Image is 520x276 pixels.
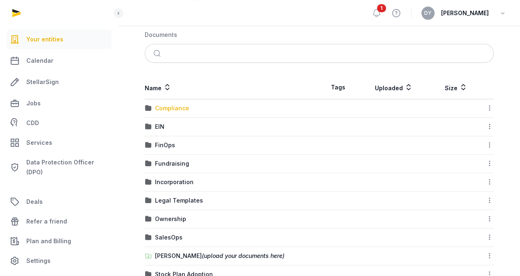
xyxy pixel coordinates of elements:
a: Your entities [7,30,111,49]
span: [PERSON_NAME] [441,8,489,18]
iframe: Chat Widget [479,237,520,276]
img: folder.svg [145,123,152,130]
img: folder.svg [145,179,152,185]
span: StellarSign [26,77,59,87]
a: Services [7,133,111,153]
button: DY [421,7,434,20]
span: Jobs [26,98,41,108]
img: folder.svg [145,197,152,204]
div: Compliance [155,104,189,112]
span: Refer a friend [26,217,67,226]
span: Deals [26,197,43,207]
button: Submit [148,44,168,62]
a: StellarSign [7,72,111,92]
th: Size [431,76,481,99]
div: [PERSON_NAME] [155,252,284,260]
img: folder.svg [145,216,152,222]
span: Data Protection Officer (DPO) [26,157,108,177]
span: Plan and Billing [26,236,71,246]
span: Calendar [26,56,53,66]
th: Name [145,76,319,99]
img: folder.svg [145,142,152,148]
div: Legal Templates [155,196,203,205]
span: (upload your documents here) [202,252,284,259]
a: CDD [7,115,111,131]
a: Calendar [7,51,111,71]
span: Services [26,138,52,148]
div: Fundraising [155,160,189,168]
span: CDD [26,118,39,128]
img: folder.svg [145,234,152,241]
div: EIN [155,123,164,131]
a: Refer a friend [7,212,111,231]
a: Plan and Billing [7,231,111,251]
div: Documents [145,31,177,39]
span: Your entities [26,34,63,44]
span: Settings [26,256,51,266]
a: Data Protection Officer (DPO) [7,154,111,180]
div: Incorporation [155,178,194,186]
img: folder.svg [145,160,152,167]
img: folder-upload.svg [145,253,152,259]
a: Deals [7,192,111,212]
a: Jobs [7,94,111,113]
th: Uploaded [357,76,431,99]
th: Tags [319,76,357,99]
nav: Breadcrumb [145,26,494,44]
img: folder.svg [145,105,152,112]
div: FinOps [155,141,175,149]
div: SalesOps [155,233,183,242]
div: Ownership [155,215,186,223]
span: DY [424,11,432,16]
span: 1 [377,4,386,12]
a: Settings [7,251,111,271]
